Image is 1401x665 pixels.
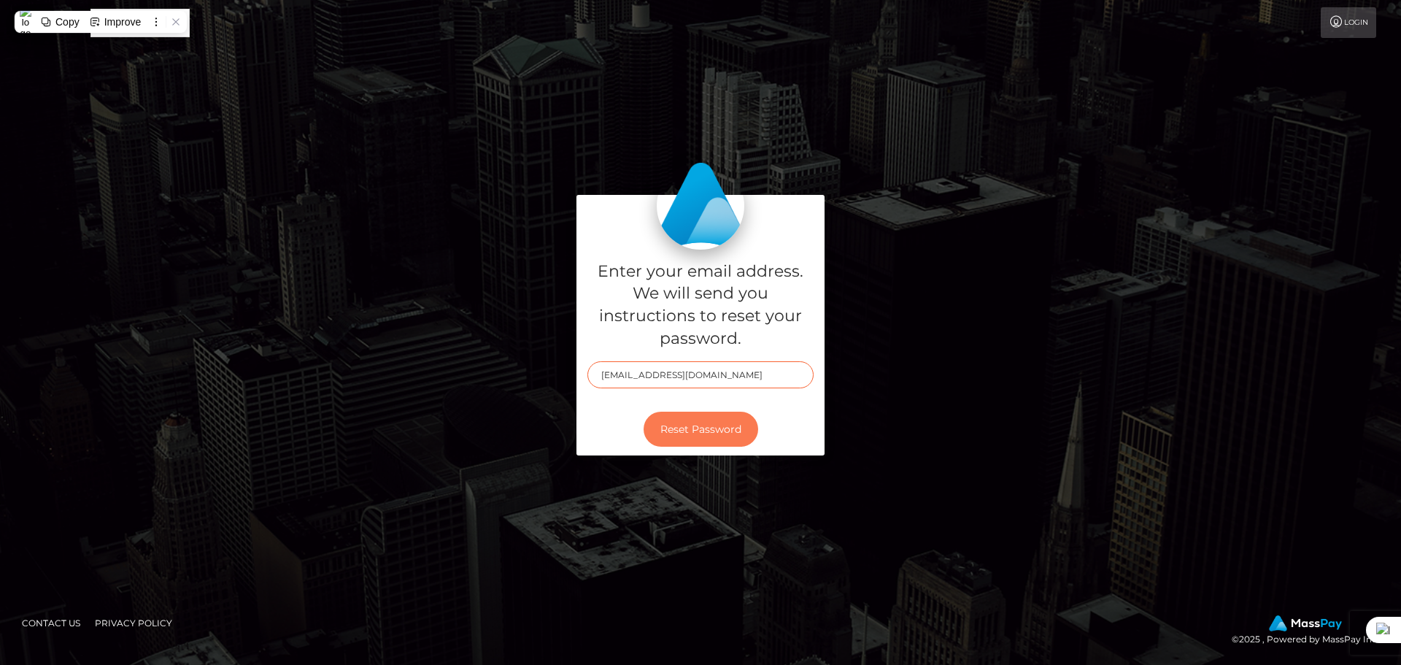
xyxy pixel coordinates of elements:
[1232,615,1390,647] div: © 2025 , Powered by MassPay Inc.
[91,9,189,36] a: English
[16,612,86,634] a: Contact Us
[90,9,190,37] aside: Language selected: English
[90,9,190,37] div: Language
[1321,7,1376,38] a: Login
[587,261,814,350] h5: Enter your email address. We will send you instructions to reset your password.
[587,361,814,388] input: E-mail...
[657,162,744,250] img: MassPay Login
[89,612,178,634] a: Privacy Policy
[23,7,79,38] a: Login Page
[1269,615,1342,631] img: MassPay
[644,412,758,447] button: Reset Password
